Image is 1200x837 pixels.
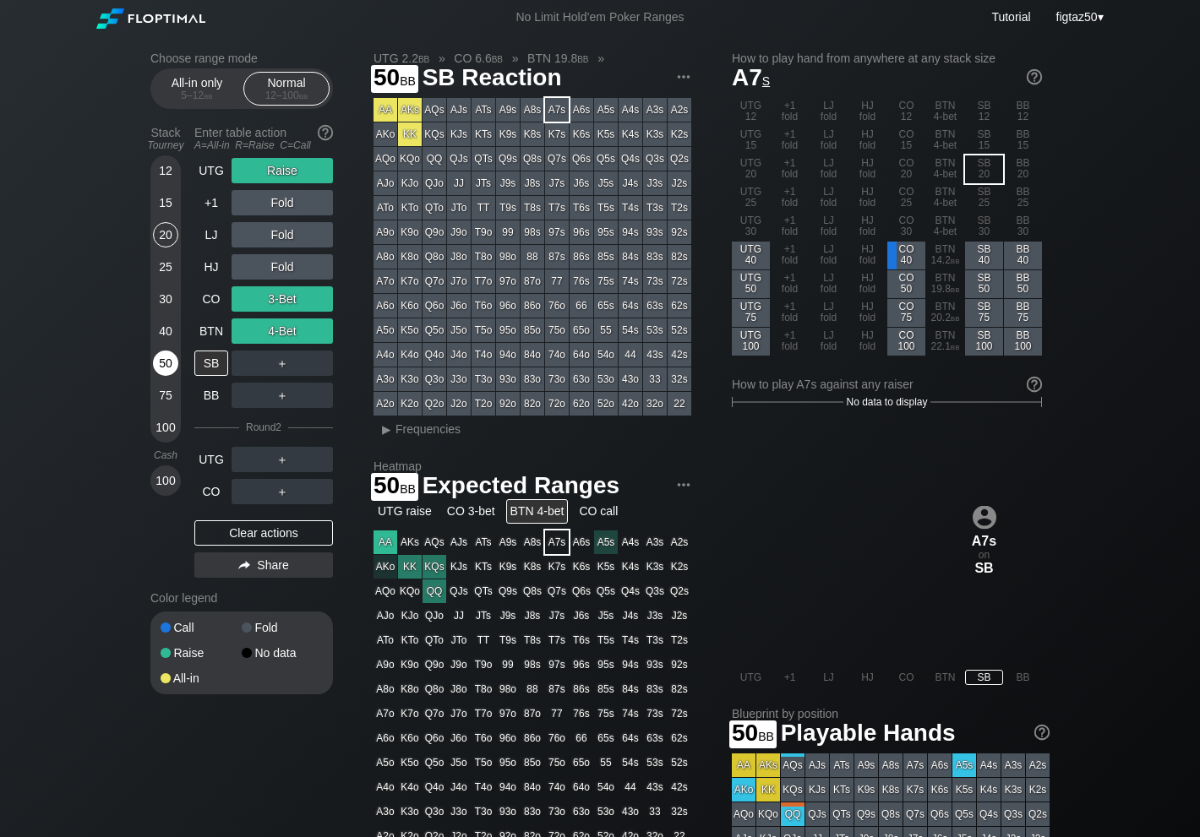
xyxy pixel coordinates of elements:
span: bb [418,52,429,65]
div: K9s [496,122,520,146]
span: s [762,70,770,89]
div: SB 40 [965,242,1003,269]
div: HJ [194,254,228,280]
span: bb [492,52,503,65]
div: BB 15 [1004,127,1042,155]
div: 74s [619,269,642,293]
div: T3s [643,196,667,220]
div: CO 15 [887,127,925,155]
div: Fold [232,254,333,280]
div: 100 [153,468,178,493]
img: help.32db89a4.svg [1025,375,1044,394]
div: UTG 75 [732,299,770,327]
div: KJs [447,122,471,146]
div: T5s [594,196,618,220]
div: +1 fold [771,98,809,126]
div: T7s [545,196,569,220]
div: Q2s [668,147,691,171]
div: 97s [545,220,569,244]
img: help.32db89a4.svg [316,123,335,142]
div: Fold [232,222,333,247]
div: 64o [570,343,593,367]
div: 4-Bet [232,318,333,344]
div: JTs [472,171,495,195]
div: Q6o [423,294,446,318]
div: K4o [398,343,422,367]
div: K6s [570,122,593,146]
div: HJ fold [848,299,886,327]
span: bb [951,283,960,295]
div: BB 75 [1004,299,1042,327]
div: 64s [619,294,642,318]
div: 86o [521,294,544,318]
div: 85s [594,245,618,269]
div: J6o [447,294,471,318]
div: 43o [619,367,642,391]
div: HJ fold [848,270,886,298]
span: CO 6.6 [451,51,505,66]
span: UTG 2.2 [371,51,432,66]
div: Q4s [619,147,642,171]
div: J2s [668,171,691,195]
div: AA [374,98,397,122]
div: SB 20 [965,155,1003,183]
div: CO 75 [887,299,925,327]
div: HJ fold [848,155,886,183]
div: SB [194,351,228,376]
div: 86s [570,245,593,269]
div: 55 [594,318,618,342]
div: QTs [472,147,495,171]
div: AKo [374,122,397,146]
div: K4s [619,122,642,146]
div: 53s [643,318,667,342]
span: A7 [732,64,770,90]
div: 84o [521,343,544,367]
div: A4s [619,98,642,122]
div: BB 20 [1004,155,1042,183]
div: A3s [643,98,667,122]
div: 98s [521,220,544,244]
div: J3o [447,367,471,391]
div: 82s [668,245,691,269]
div: QTo [423,196,446,220]
span: » [503,52,527,65]
div: UTG 25 [732,184,770,212]
div: 76o [545,294,569,318]
div: 87s [545,245,569,269]
div: KK [398,122,422,146]
div: 73s [643,269,667,293]
div: K3s [643,122,667,146]
div: +1 fold [771,184,809,212]
div: BTN 4-bet [926,127,964,155]
div: BTN [194,318,228,344]
div: 97o [496,269,520,293]
div: 73o [545,367,569,391]
div: HJ fold [848,213,886,241]
div: JTo [447,196,471,220]
div: Q8s [521,147,544,171]
div: UTG 30 [732,213,770,241]
div: QJs [447,147,471,171]
div: LJ fold [810,98,848,126]
div: 100 [153,415,178,440]
div: +1 fold [771,270,809,298]
div: K5s [594,122,618,146]
div: 54o [594,343,618,367]
div: All-in [161,672,242,684]
div: 54s [619,318,642,342]
div: AQo [374,147,397,171]
div: Q3s [643,147,667,171]
div: K5o [398,318,422,342]
div: BTN 20.2 [926,299,964,327]
div: J4s [619,171,642,195]
div: 85o [521,318,544,342]
div: A3o [374,367,397,391]
h2: Choose range mode [150,52,333,65]
div: BB 50 [1004,270,1042,298]
div: 74o [545,343,569,367]
div: Q7s [545,147,569,171]
div: J4o [447,343,471,367]
div: K7s [545,122,569,146]
div: Call [161,622,242,633]
div: HJ fold [848,127,886,155]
